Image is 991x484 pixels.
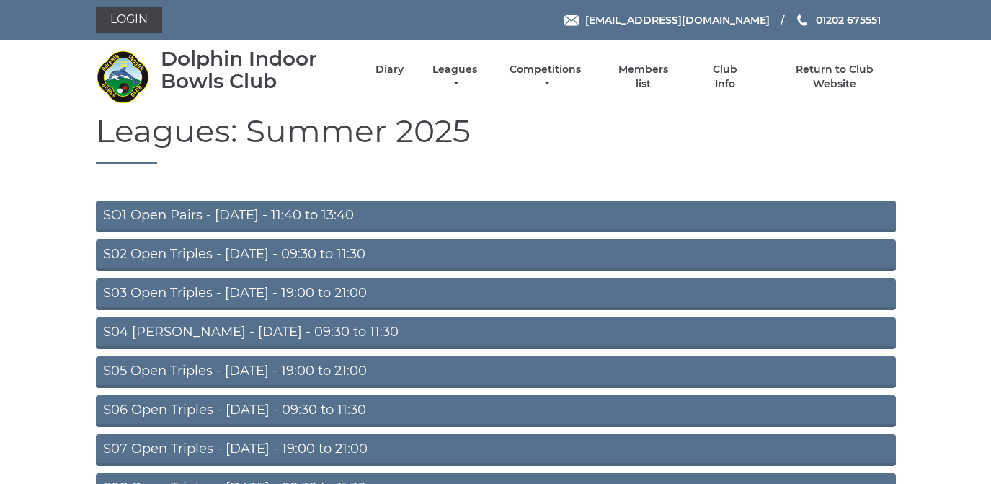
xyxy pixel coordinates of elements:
[702,63,749,91] a: Club Info
[564,15,579,26] img: Email
[96,113,896,164] h1: Leagues: Summer 2025
[96,50,150,104] img: Dolphin Indoor Bowls Club
[375,63,404,76] a: Diary
[610,63,676,91] a: Members list
[96,395,896,427] a: S06 Open Triples - [DATE] - 09:30 to 11:30
[585,14,770,27] span: [EMAIL_ADDRESS][DOMAIN_NAME]
[795,12,881,28] a: Phone us 01202 675551
[96,201,896,232] a: SO1 Open Pairs - [DATE] - 11:40 to 13:40
[773,63,895,91] a: Return to Club Website
[96,317,896,349] a: S04 [PERSON_NAME] - [DATE] - 09:30 to 11:30
[429,63,481,91] a: Leagues
[797,14,807,26] img: Phone us
[96,356,896,388] a: S05 Open Triples - [DATE] - 19:00 to 21:00
[96,434,896,466] a: S07 Open Triples - [DATE] - 19:00 to 21:00
[161,48,350,92] div: Dolphin Indoor Bowls Club
[507,63,585,91] a: Competitions
[96,278,896,310] a: S03 Open Triples - [DATE] - 19:00 to 21:00
[96,7,162,33] a: Login
[564,12,770,28] a: Email [EMAIL_ADDRESS][DOMAIN_NAME]
[96,239,896,271] a: S02 Open Triples - [DATE] - 09:30 to 11:30
[816,14,881,27] span: 01202 675551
